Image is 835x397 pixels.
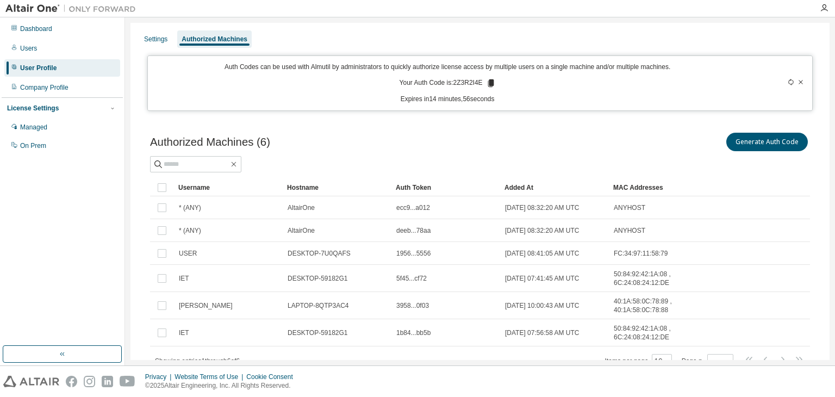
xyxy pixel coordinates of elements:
button: 10 [655,357,669,365]
span: DESKTOP-59182G1 [288,328,348,337]
button: Generate Auth Code [726,133,808,151]
p: Auth Codes can be used with Almutil by administrators to quickly authorize license access by mult... [154,63,740,72]
span: LAPTOP-8QTP3AC4 [288,301,349,310]
span: [DATE] 08:32:20 AM UTC [505,226,579,235]
span: ecc9...a012 [396,203,430,212]
div: Privacy [145,373,175,381]
span: * (ANY) [179,203,201,212]
span: FC:34:97:11:58:79 [614,249,668,258]
span: [DATE] 08:41:05 AM UTC [505,249,579,258]
div: Username [178,179,278,196]
img: instagram.svg [84,376,95,387]
span: AltairOne [288,203,315,212]
span: IET [179,274,189,283]
div: Users [20,44,37,53]
div: On Prem [20,141,46,150]
span: DESKTOP-7U0QAFS [288,249,351,258]
div: Auth Token [396,179,496,196]
span: [DATE] 07:41:45 AM UTC [505,274,579,283]
span: DESKTOP-59182G1 [288,274,348,283]
span: 40:1A:58:0C:78:89 , 40:1A:58:0C:78:88 [614,297,690,314]
span: USER [179,249,197,258]
span: ANYHOST [614,226,645,235]
div: MAC Addresses [613,179,690,196]
div: Company Profile [20,83,68,92]
span: [DATE] 08:32:20 AM UTC [505,203,579,212]
div: User Profile [20,64,57,72]
div: Added At [504,179,605,196]
span: 3958...0f03 [396,301,429,310]
div: License Settings [7,104,59,113]
div: Authorized Machines [182,35,247,44]
img: Altair One [5,3,141,14]
img: youtube.svg [120,376,135,387]
div: Cookie Consent [246,373,299,381]
span: [DATE] 07:56:58 AM UTC [505,328,579,337]
img: altair_logo.svg [3,376,59,387]
span: 5f45...cf72 [396,274,427,283]
span: deeb...78aa [396,226,431,235]
span: Items per page [605,354,672,368]
div: Managed [20,123,47,132]
span: Authorized Machines (6) [150,136,270,148]
span: * (ANY) [179,226,201,235]
span: 1b84...bb5b [396,328,431,337]
img: facebook.svg [66,376,77,387]
span: 1956...5556 [396,249,431,258]
p: Your Auth Code is: 2Z3R2I4E [400,78,496,88]
div: Settings [144,35,167,44]
img: linkedin.svg [102,376,113,387]
span: ANYHOST [614,203,645,212]
div: Website Terms of Use [175,373,246,381]
span: 50:84:92:42:1A:08 , 6C:24:08:24:12:DE [614,324,690,342]
div: Dashboard [20,24,52,33]
span: IET [179,328,189,337]
p: Expires in 14 minutes, 56 seconds [154,95,740,104]
div: Hostname [287,179,387,196]
span: Page n. [682,354,733,368]
span: AltairOne [288,226,315,235]
p: © 2025 Altair Engineering, Inc. All Rights Reserved. [145,381,300,390]
span: [PERSON_NAME] [179,301,233,310]
span: [DATE] 10:00:43 AM UTC [505,301,579,310]
span: Showing entries 1 through 6 of 6 [155,357,240,365]
span: 50:84:92:42:1A:08 , 6C:24:08:24:12:DE [614,270,690,287]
